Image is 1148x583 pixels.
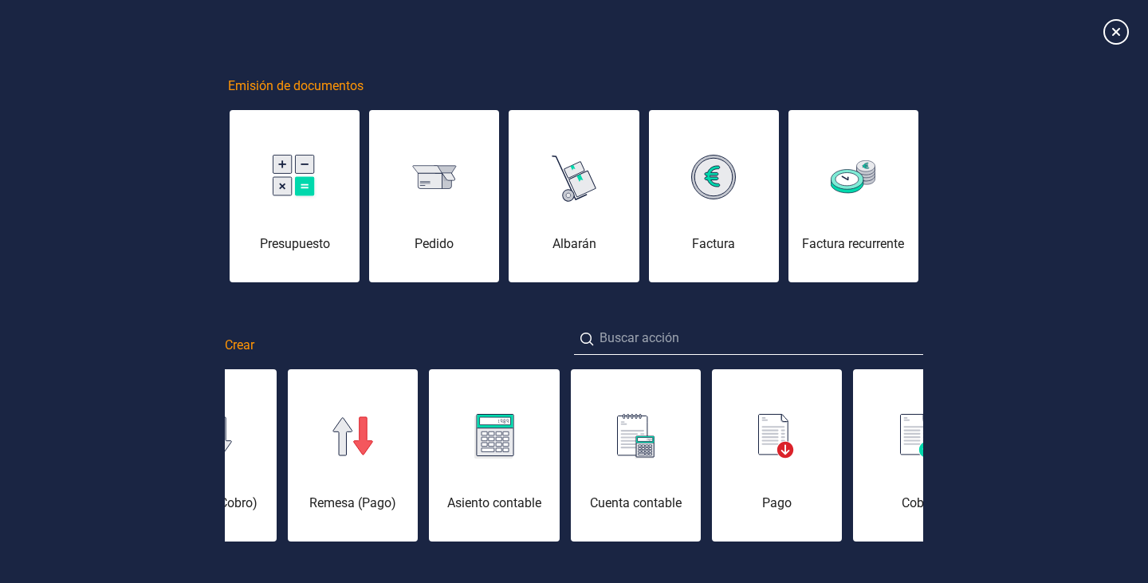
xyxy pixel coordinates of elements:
div: Albarán [509,234,639,254]
span: Emisión de documentos [228,77,364,96]
div: Factura [649,234,779,254]
div: Pago [712,494,842,513]
div: Cobro [853,494,983,513]
div: Pedido [369,234,499,254]
img: img-pedido.svg [412,165,457,190]
img: img-presupuesto.svg [273,155,317,200]
input: Buscar acción [574,322,923,355]
img: img-cuenta-contable.svg [617,414,655,459]
div: Remesa (Pago) [288,494,418,513]
img: img-pago.svg [758,414,795,459]
span: Crear [225,336,254,355]
img: img-remesa-pago.svg [332,416,374,456]
img: img-factura-recurrente.svg [831,160,875,193]
div: Presupuesto [230,234,360,254]
img: img-albaran.svg [552,150,596,204]
img: img-cobro.svg [900,414,937,459]
img: img-factura.svg [691,155,736,199]
div: Cuenta contable [571,494,701,513]
div: Asiento contable [429,494,559,513]
img: img-asiento-contable.svg [474,414,514,459]
div: Factura recurrente [788,234,918,254]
